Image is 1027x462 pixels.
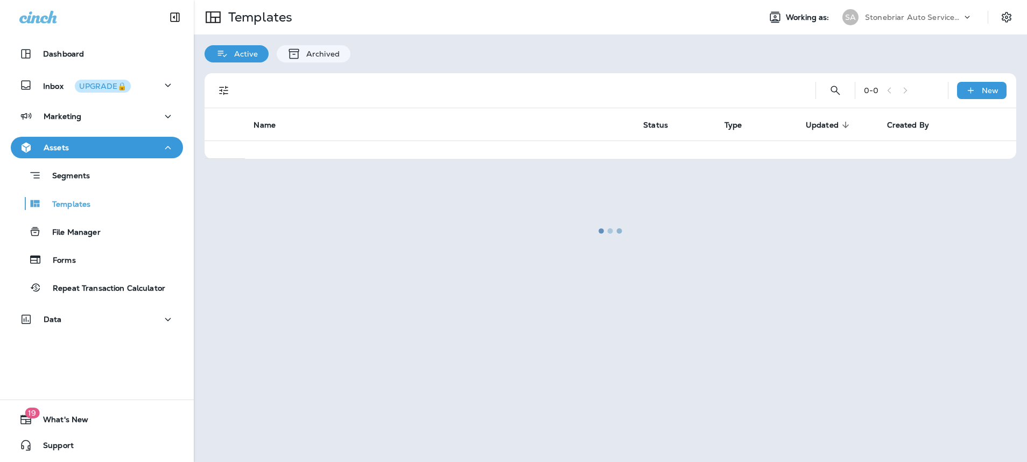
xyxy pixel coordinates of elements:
button: UPGRADE🔒 [75,80,131,93]
p: Forms [42,256,76,266]
button: Collapse Sidebar [160,6,190,28]
p: Repeat Transaction Calculator [42,284,165,294]
p: Segments [41,171,90,182]
p: Dashboard [43,50,84,58]
button: Data [11,309,183,330]
button: Templates [11,192,183,215]
button: Support [11,435,183,456]
p: File Manager [41,228,101,238]
p: Templates [41,200,90,210]
button: 19What's New [11,409,183,430]
button: InboxUPGRADE🔒 [11,74,183,96]
p: New [982,86,998,95]
button: Dashboard [11,43,183,65]
div: UPGRADE🔒 [79,82,126,90]
p: Inbox [43,80,131,91]
p: Assets [44,143,69,152]
span: Support [32,441,74,454]
p: Marketing [44,112,81,121]
button: Forms [11,248,183,271]
span: What's New [32,415,88,428]
button: File Manager [11,220,183,243]
button: Segments [11,164,183,187]
span: 19 [25,408,39,418]
p: Data [44,315,62,324]
button: Marketing [11,106,183,127]
button: Repeat Transaction Calculator [11,276,183,299]
button: Assets [11,137,183,158]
